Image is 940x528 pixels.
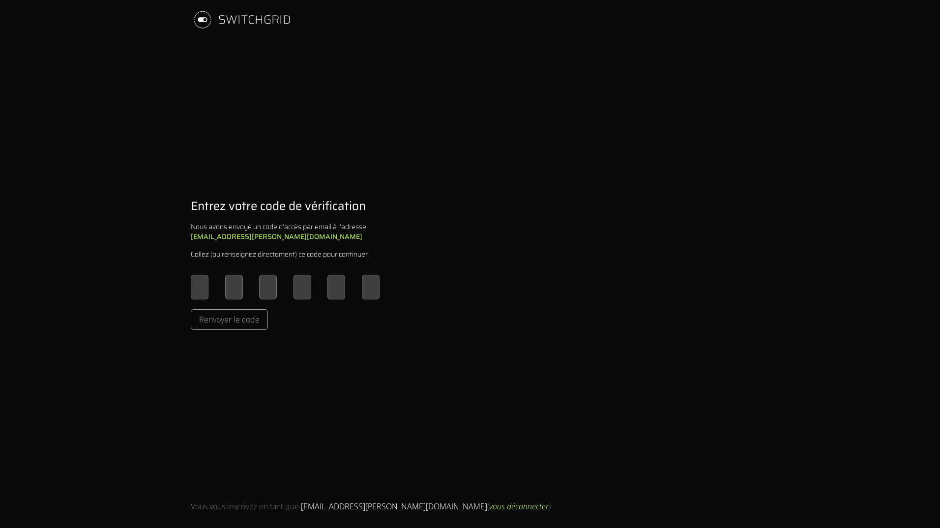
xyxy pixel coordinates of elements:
[301,501,487,512] span: [EMAIL_ADDRESS][PERSON_NAME][DOMAIN_NAME]
[199,314,260,325] span: Renvoyer le code
[191,249,368,259] div: Collez (ou renseignez directement) ce code pour continuer
[191,309,268,330] button: Renvoyer le code
[259,275,277,299] input: Please enter OTP character 3
[225,275,243,299] input: Please enter OTP character 2
[191,222,380,241] div: Nous avons envoyé un code d'accès par email à l'adresse
[327,275,345,299] input: Please enter OTP character 5
[362,275,380,299] input: Please enter OTP character 6
[191,231,362,242] b: [EMAIL_ADDRESS][PERSON_NAME][DOMAIN_NAME]
[191,275,208,299] input: Please enter OTP character 1
[191,198,366,214] h1: Entrez votre code de vérification
[218,12,291,28] div: SWITCHGRID
[489,501,549,512] span: vous déconnecter
[191,500,551,512] div: Vous vous inscrivez en tant que ( )
[294,275,311,299] input: Please enter OTP character 4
